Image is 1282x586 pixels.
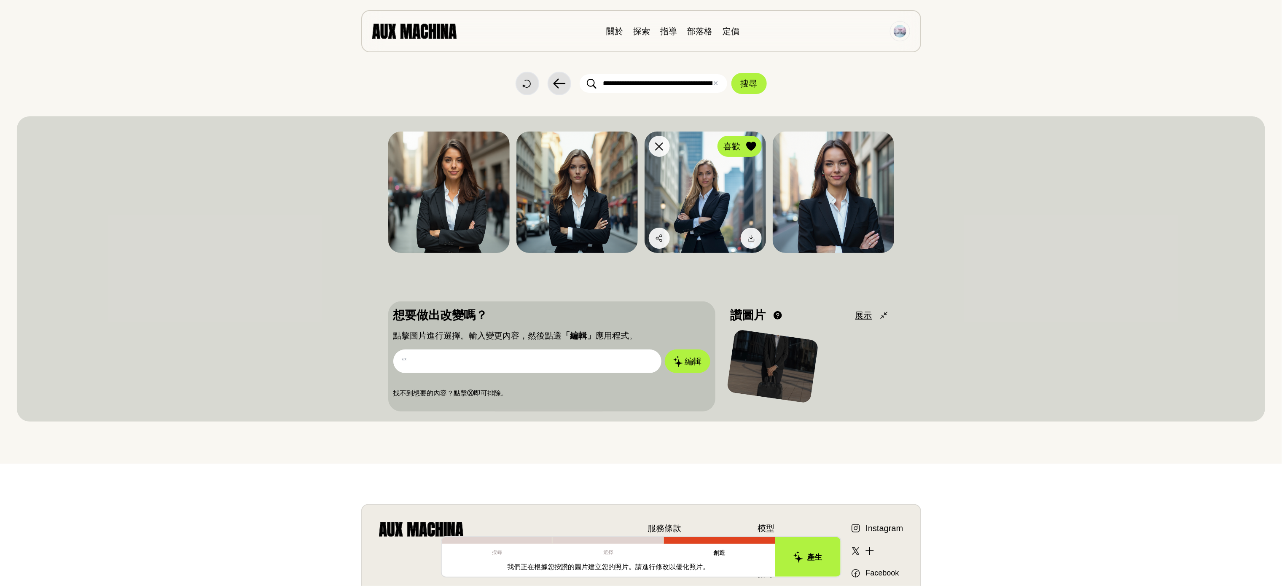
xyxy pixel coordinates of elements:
img: 搜尋結果 [388,132,510,253]
font: ✕ [713,79,718,87]
font: 喜歡 [724,142,741,151]
a: Facebook [851,567,899,579]
font: 搜尋 [741,79,758,88]
font: 「編輯」 [562,331,596,340]
font: 我們正在根據您按讚的圖片建立您的照片。請進行修改以優化照片。 [507,563,710,571]
a: 關於 [607,27,624,36]
font: Instagram [866,524,903,533]
font: 找不到想要的內容？點擊 [393,390,468,397]
a: 探索 [634,27,650,36]
a: 部落格 [688,27,713,36]
font: 創造 [714,549,726,556]
button: 搜尋 [731,73,767,94]
font: 編輯 [685,357,702,366]
font: 模型 [758,524,774,533]
button: 喜歡 [718,136,762,157]
button: 產生 [775,537,841,577]
button: 後退 [548,72,571,95]
font: 即可排除。 [474,390,508,397]
font: 選擇 [603,549,613,555]
font: ⓧ [468,390,474,397]
font: 想要做出改變嗎？ [393,309,488,322]
img: 搜尋結果 [516,132,638,253]
img: 搜尋結果 [645,132,766,253]
font: 應用程式。 [596,331,638,340]
img: 輔助機械 [372,24,457,38]
font: 點擊圖片進行選擇。輸入變更內容，然後點選 [393,331,562,340]
font: 服務條款 [648,524,682,533]
a: 定價 [723,27,740,36]
font: Facebook [866,569,899,577]
a: Instagram [851,522,903,535]
img: 阿凡達 [894,25,906,38]
a: 指導 [661,27,677,36]
button: 編輯 [665,349,710,373]
img: 搜尋結果 [773,132,894,253]
font: 展示 [855,311,872,320]
font: 搜尋 [492,549,502,555]
font: 讚圖片 [731,309,766,322]
button: ✕ [713,78,718,89]
img: Instagram [851,523,861,533]
button: 展示 [855,309,889,322]
a: 服務條款 [648,522,690,535]
font: 產生 [807,553,822,562]
a: 模型 [758,522,783,535]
